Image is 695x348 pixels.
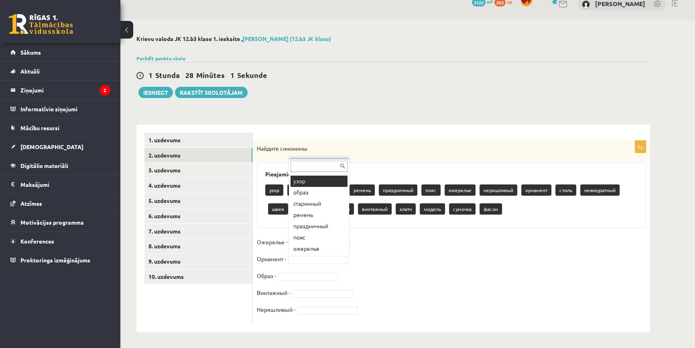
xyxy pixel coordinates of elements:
[291,176,347,187] div: узор
[291,232,347,243] div: пояс
[291,221,347,232] div: праздничный
[291,187,347,198] div: образ
[291,198,347,209] div: старинный
[291,209,347,221] div: ремень
[291,243,347,254] div: ожерелье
